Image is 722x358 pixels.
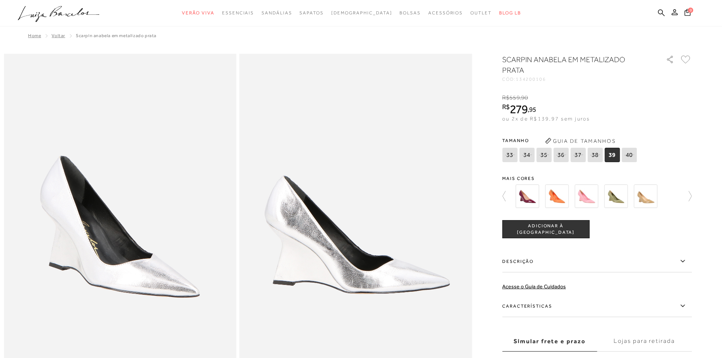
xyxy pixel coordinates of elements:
i: , [520,94,528,101]
div: CÓD: [502,77,654,81]
span: [DEMOGRAPHIC_DATA] [331,10,392,16]
a: categoryNavScreenReaderText [299,6,323,20]
span: ou 2x de R$139,97 sem juros [502,116,590,122]
a: BLOG LB [499,6,521,20]
span: SCARPIN ANABELA EM METALIZADO PRATA [76,33,157,38]
img: SCARPIN ANABELA EM COURO VERNIZ BEGE ARGILA [634,184,657,208]
span: BLOG LB [499,10,521,16]
a: categoryNavScreenReaderText [182,6,215,20]
span: ADICIONAR À [GEOGRAPHIC_DATA] [503,223,589,236]
span: Sapatos [299,10,323,16]
span: Essenciais [222,10,254,16]
span: 38 [587,148,603,162]
label: Descrição [502,250,692,272]
a: categoryNavScreenReaderText [262,6,292,20]
button: 0 [682,8,693,19]
span: Mais cores [502,176,692,181]
img: SCARPIN ANABELA EM COURO VERNIZ MARSALA [515,184,539,208]
label: Lojas para retirada [597,331,692,352]
a: Home [28,33,41,38]
label: Características [502,295,692,317]
span: Verão Viva [182,10,215,16]
img: SCARPIN ANABELA EM COURO ROSA CEREJEIRA [575,184,598,208]
a: Acesse o Guia de Cuidados [502,283,566,289]
span: 34 [519,148,534,162]
a: categoryNavScreenReaderText [399,6,421,20]
span: 36 [553,148,569,162]
i: , [528,106,536,113]
button: ADICIONAR À [GEOGRAPHIC_DATA] [502,220,589,238]
span: 39 [605,148,620,162]
span: 37 [570,148,586,162]
span: Acessórios [428,10,463,16]
span: Bolsas [399,10,421,16]
span: 95 [529,105,536,113]
span: 33 [502,148,517,162]
a: Voltar [52,33,65,38]
span: 90 [521,94,528,101]
button: Guia de Tamanhos [542,135,618,147]
span: Tamanho [502,135,639,146]
span: 279 [510,102,528,116]
span: Outlet [470,10,492,16]
span: 0 [688,8,693,13]
a: categoryNavScreenReaderText [428,6,463,20]
a: categoryNavScreenReaderText [222,6,254,20]
a: categoryNavScreenReaderText [470,6,492,20]
img: SCARPIN ANABELA EM COURO VERDE OLIVA [604,184,628,208]
span: 559 [509,94,520,101]
label: Simular frete e prazo [502,331,597,352]
i: R$ [502,94,509,101]
span: 35 [536,148,551,162]
h1: SCARPIN ANABELA EM METALIZADO PRATA [502,54,644,75]
span: 40 [622,148,637,162]
a: noSubCategoriesText [331,6,392,20]
span: 134200106 [516,77,546,82]
span: Sandálias [262,10,292,16]
i: R$ [502,103,510,110]
img: SCARPIN ANABELA EM COURO LARANJA SUNSET [545,184,569,208]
